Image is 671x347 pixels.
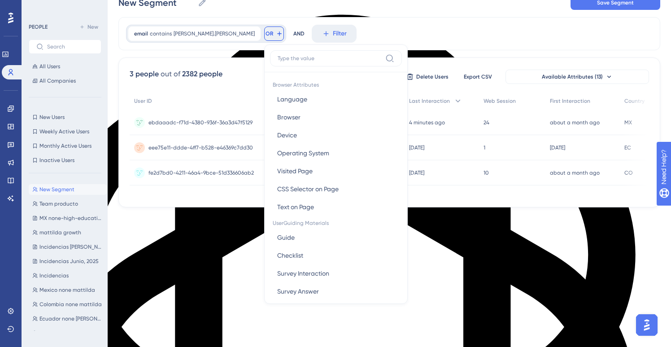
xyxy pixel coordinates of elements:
[550,119,600,126] time: about a month ago
[550,145,565,151] time: [DATE]
[464,73,492,80] span: Export CSV
[277,268,329,279] span: Survey Interaction
[633,312,660,338] iframe: UserGuiding AI Assistant Launcher
[39,243,103,250] span: Incidencias [PERSON_NAME], 2025
[270,162,402,180] button: Visited Page
[416,73,449,80] span: Delete Users
[550,170,600,176] time: about a month ago
[542,73,603,80] span: Available Attributes (13)
[39,200,78,207] span: Team producto
[405,70,450,84] button: Delete Users
[266,30,273,37] span: OR
[150,30,172,37] span: contains
[39,186,74,193] span: New Segment
[29,61,101,72] button: All Users
[484,144,485,151] span: 1
[29,198,107,209] button: Team producto
[29,213,107,224] button: MX none-high-education
[278,55,382,62] input: Type the value
[29,313,107,324] button: Ecuador none [PERSON_NAME]
[29,112,101,123] button: New Users
[455,70,500,84] button: Export CSV
[270,264,402,282] button: Survey Interaction
[270,78,402,90] span: Browser Attributes
[29,256,107,267] button: Incidencias Junio, 2025
[39,63,60,70] span: All Users
[270,216,402,228] span: UserGuiding Materials
[29,23,48,31] div: PEOPLE
[39,128,89,135] span: Weekly Active Users
[39,301,102,308] span: Colombia none mattilda
[277,250,303,261] span: Checklist
[624,97,645,105] span: Country
[312,25,357,43] button: Filter
[130,69,159,79] div: 3 people
[270,228,402,246] button: Guide
[409,145,424,151] time: [DATE]
[277,286,319,297] span: Survey Answer
[409,97,450,105] span: Last Interaction
[29,126,101,137] button: Weekly Active Users
[29,328,107,338] button: All NONE mattilda users
[270,246,402,264] button: Checklist
[624,119,632,126] span: MX
[293,25,305,43] div: AND
[277,166,313,176] span: Visited Page
[29,155,101,166] button: Inactive Users
[39,229,81,236] span: mattilda growth
[29,184,107,195] button: New Segment
[484,169,489,176] span: 10
[39,272,69,279] span: Incidencias
[39,157,74,164] span: Inactive Users
[277,148,329,158] span: Operating System
[277,130,297,141] span: Device
[39,286,95,294] span: Mexico none mattilda
[47,44,94,50] input: Search
[277,94,307,105] span: Language
[270,90,402,108] button: Language
[39,329,99,337] span: All NONE mattilda users
[270,108,402,126] button: Browser
[174,30,255,37] span: [PERSON_NAME].[PERSON_NAME]
[148,119,253,126] span: ebdaaadc-f71d-4380-936f-36a3d47f5129
[21,2,56,13] span: Need Help?
[148,169,254,176] span: fe2d7bd0-4211-46a4-9bce-51d336606ab2
[148,144,253,151] span: eee75e11-ddde-4ff7-b528-e46369c7dd30
[29,75,101,86] button: All Companies
[134,97,152,105] span: User ID
[409,170,424,176] time: [DATE]
[29,270,107,281] button: Incidencias
[264,26,284,41] button: OR
[182,69,222,79] div: 2382 people
[484,119,489,126] span: 24
[29,227,107,238] button: mattilda growth
[39,215,103,222] span: MX none-high-education
[29,299,107,310] button: Colombia none mattilda
[29,141,101,151] button: Monthly Active Users
[277,112,301,123] span: Browser
[161,69,180,79] div: out of
[270,282,402,300] button: Survey Answer
[333,28,347,39] span: Filter
[134,30,148,37] span: email
[270,144,402,162] button: Operating System
[87,23,98,31] span: New
[39,114,65,121] span: New Users
[29,285,107,295] button: Mexico none mattilda
[624,169,633,176] span: CO
[39,77,76,84] span: All Companies
[29,242,107,252] button: Incidencias [PERSON_NAME], 2025
[409,119,445,126] time: 4 minutes ago
[277,202,314,212] span: Text on Page
[270,126,402,144] button: Device
[76,22,101,32] button: New
[270,180,402,198] button: CSS Selector on Page
[550,97,590,105] span: First Interaction
[484,97,516,105] span: Web Session
[277,232,295,243] span: Guide
[39,315,103,322] span: Ecuador none [PERSON_NAME]
[39,258,99,265] span: Incidencias Junio, 2025
[39,142,91,149] span: Monthly Active Users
